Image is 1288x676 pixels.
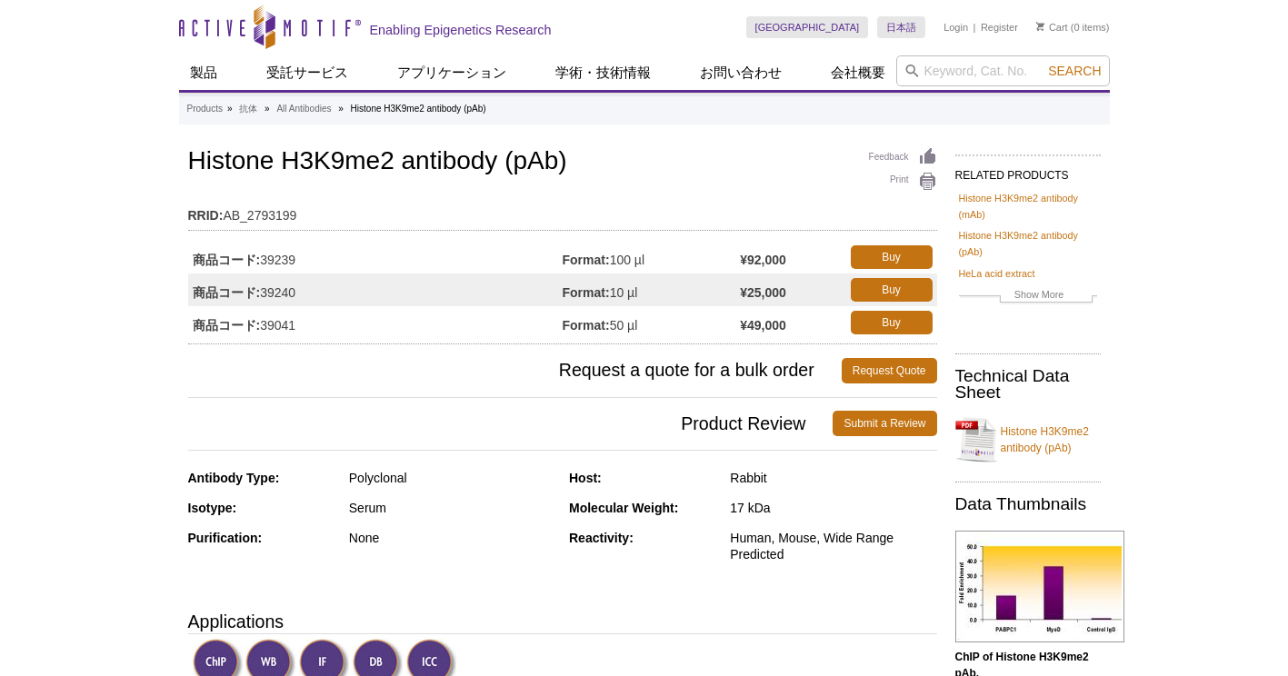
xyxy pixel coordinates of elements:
[239,101,257,117] a: 抗体
[1036,16,1110,38] li: (0 items)
[569,531,634,545] strong: Reactivity:
[188,411,834,436] span: Product Review
[820,55,896,90] a: 会社概要
[349,530,555,546] div: None
[833,411,936,436] a: Submit a Review
[877,16,925,38] a: 日本語
[569,471,602,485] strong: Host:
[689,55,793,90] a: お問い合わせ
[179,55,228,90] a: 製品
[227,104,233,114] li: »
[851,245,933,269] a: Buy
[973,16,976,38] li: |
[869,172,937,192] a: Print
[351,104,486,114] li: Histone H3K9me2 antibody (pAb)
[265,104,270,114] li: »
[955,154,1101,187] h2: RELATED PRODUCTS
[896,55,1110,86] input: Keyword, Cat. No.
[370,22,552,38] h2: Enabling Epigenetics Research
[944,21,968,34] a: Login
[188,196,937,225] td: AB_2793199
[955,496,1101,512] h2: Data Thumbnails
[188,241,563,273] td: 39239
[386,55,517,90] a: アプリケーション
[193,252,261,268] strong: 商品コード:
[563,252,610,268] strong: Format:
[981,21,1018,34] a: Register
[188,531,263,545] strong: Purification:
[188,471,280,485] strong: Antibody Type:
[569,501,678,515] strong: Molecular Weight:
[276,101,331,117] a: All Antibodies
[563,317,610,333] strong: Format:
[255,55,359,90] a: 受託サービス
[188,501,237,515] strong: Isotype:
[955,413,1101,467] a: Histone H3K9me2 antibody (pAb)
[955,368,1101,401] h2: Technical Data Sheet
[338,104,344,114] li: »
[188,608,937,635] h3: Applications
[563,306,741,339] td: 50 µl
[188,207,224,224] strong: RRID:
[563,284,610,301] strong: Format:
[544,55,662,90] a: 学術・技術情報
[851,311,933,334] a: Buy
[193,317,261,333] strong: 商品コード:
[188,147,937,178] h1: Histone H3K9me2 antibody (pAb)
[188,306,563,339] td: 39041
[563,273,741,306] td: 10 µl
[959,265,1035,282] a: HeLa acid extract
[349,500,555,516] div: Serum
[842,358,937,383] a: Request Quote
[746,16,869,38] a: [GEOGRAPHIC_DATA]
[955,531,1124,642] img: Histone H3K9me2 antibody (pAb) tested by ChIP.
[563,241,741,273] td: 100 µl
[1036,22,1044,31] img: Your Cart
[349,470,555,486] div: Polyclonal
[188,273,563,306] td: 39240
[1036,21,1068,34] a: Cart
[959,227,1097,260] a: Histone H3K9me2 antibody (pAb)
[959,190,1097,223] a: Histone H3K9me2 antibody (mAb)
[730,500,936,516] div: 17 kDa
[959,286,1097,307] a: Show More
[188,358,842,383] span: Request a quote for a bulk order
[187,101,223,117] a: Products
[740,252,786,268] strong: ¥92,000
[740,317,786,333] strong: ¥49,000
[869,147,937,167] a: Feedback
[730,470,936,486] div: Rabbit
[193,284,261,301] strong: 商品コード:
[740,284,786,301] strong: ¥25,000
[730,530,936,562] div: Human, Mouse, Wide Range Predicted
[851,278,933,302] a: Buy
[1048,64,1101,78] span: Search
[1043,63,1106,79] button: Search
